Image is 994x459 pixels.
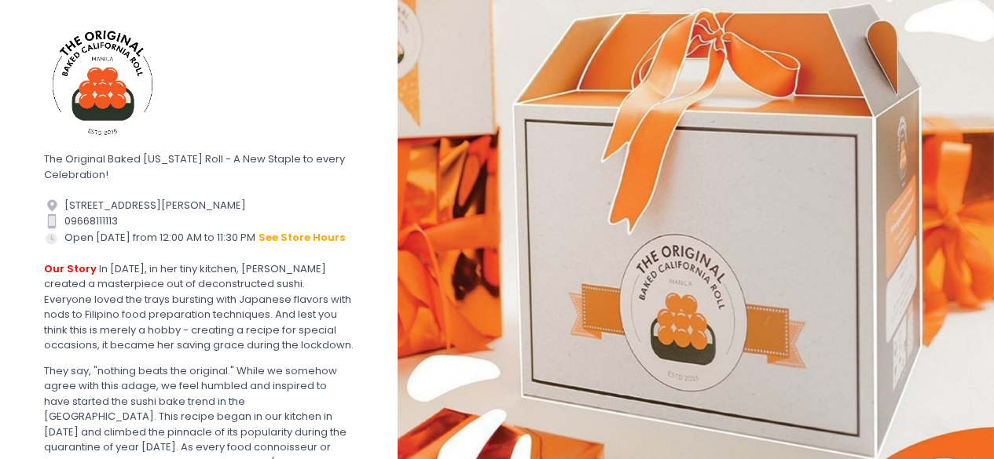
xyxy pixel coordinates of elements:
button: see store hours [258,229,346,246]
div: [STREET_ADDRESS][PERSON_NAME] [44,198,354,213]
b: Our Story [44,261,97,276]
img: The Original Baked California Roll [44,24,162,141]
div: The Original Baked [US_STATE] Roll - A New Staple to every Celebration! [44,151,354,182]
div: 09668111113 [44,213,354,229]
div: Open [DATE] from 12:00 AM to 11:30 PM [44,229,354,246]
div: In [DATE], in her tiny kitchen, [PERSON_NAME] created a masterpiece out of deconstructed sushi. E... [44,261,354,353]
